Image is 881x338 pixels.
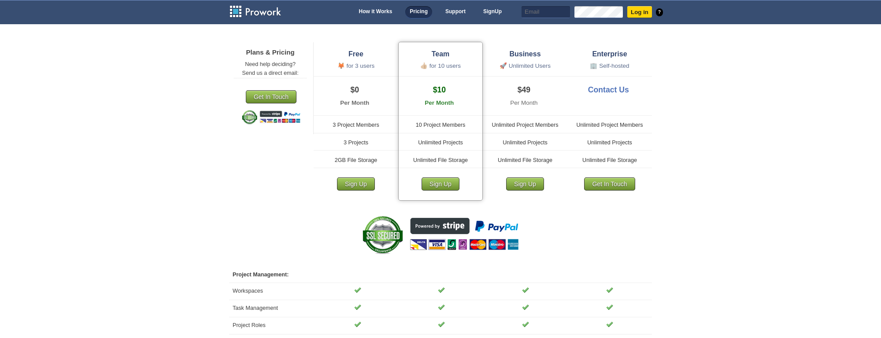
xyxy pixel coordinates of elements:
a: Sign Up [506,177,544,191]
img: stripe_secure.png [356,207,525,260]
a: Get In Touch [246,90,296,103]
img: tick.png [606,287,613,294]
li: $0 [314,76,398,116]
img: tick.png [522,321,529,328]
li: Unlimited Projects [567,133,652,151]
li: Unlimited File Storage [483,151,567,168]
img: tick.png [522,287,529,294]
img: tick.png [522,304,529,311]
li: Unlimited File Storage [399,151,482,168]
a: Support [441,6,470,18]
a: Pricing [405,6,432,18]
li: Unlimited Projects [483,133,567,151]
small: Per Month [425,99,454,106]
input: Email [522,6,570,18]
small: Per Month [340,99,369,106]
li: 3 Projects [314,133,398,151]
a: ? [656,8,663,16]
li: Free [314,42,398,76]
li: $10 [399,76,482,116]
img: tick.png [606,321,613,328]
img: tick.png [438,287,445,294]
th: Project Management: [229,262,652,283]
td: Workspaces [229,283,316,300]
li: 10 Project Members [399,116,482,133]
li: Enterprise [567,42,652,76]
img: tick.png [354,321,361,328]
img: tick.png [438,321,445,328]
a: Get In Touch [584,177,635,191]
li: $49 [483,76,567,116]
li: Unlimited Project Members [483,116,567,133]
a: Sign Up [337,177,375,191]
li: 2GB File Storage [314,151,398,168]
li: 3 Project Members [314,116,398,133]
td: Task Management [229,300,316,317]
input: Log in [627,6,652,18]
li: Unlimited Projects [399,133,482,151]
li: Business [483,42,567,76]
h4: Plans & Pricing [234,47,307,58]
img: tick.png [354,287,361,294]
small: 🦊 for 3 users [337,62,375,69]
a: Prowork [229,5,292,18]
li: Team [399,42,482,76]
img: tick.png [606,304,613,311]
li: Unlimited Project Members [567,116,652,133]
li: Unlimited File Storage [567,151,652,168]
a: Contact Us [588,85,629,94]
p: Need help deciding? Send us a direct email: [234,60,307,77]
a: Sign Up [422,177,459,191]
td: Project Roles [229,317,316,334]
img: stripe_secure.png [240,107,303,127]
img: tick.png [438,304,445,311]
small: 🚀 Unlimited Users [500,62,551,69]
img: tick.png [354,304,361,311]
a: How it Works [355,6,397,18]
small: 👍🏼 for 10 users [420,62,461,69]
a: SignUp [479,6,506,18]
small: 🏢 Self-hosted [590,62,629,69]
small: Per Month [510,99,537,106]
